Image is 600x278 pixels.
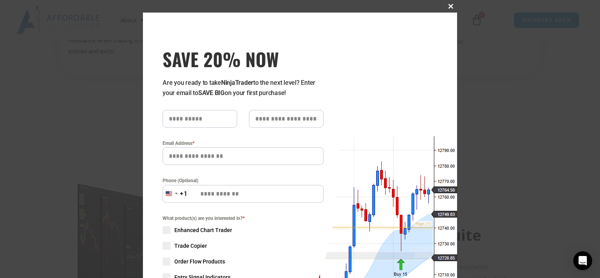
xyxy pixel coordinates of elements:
label: Email Address [163,139,324,147]
span: Order Flow Products [174,258,225,265]
h3: SAVE 20% NOW [163,48,324,70]
div: +1 [180,189,188,199]
label: Trade Copier [163,242,324,250]
strong: NinjaTrader [221,79,253,86]
span: Trade Copier [174,242,207,250]
span: Enhanced Chart Trader [174,226,232,234]
button: Selected country [163,185,188,203]
strong: SAVE BIG [198,89,225,97]
label: Phone (Optional) [163,177,324,185]
div: Open Intercom Messenger [573,251,592,270]
p: Are you ready to take to the next level? Enter your email to on your first purchase! [163,78,324,98]
span: What product(s) are you interested in? [163,214,324,222]
label: Order Flow Products [163,258,324,265]
label: Enhanced Chart Trader [163,226,324,234]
